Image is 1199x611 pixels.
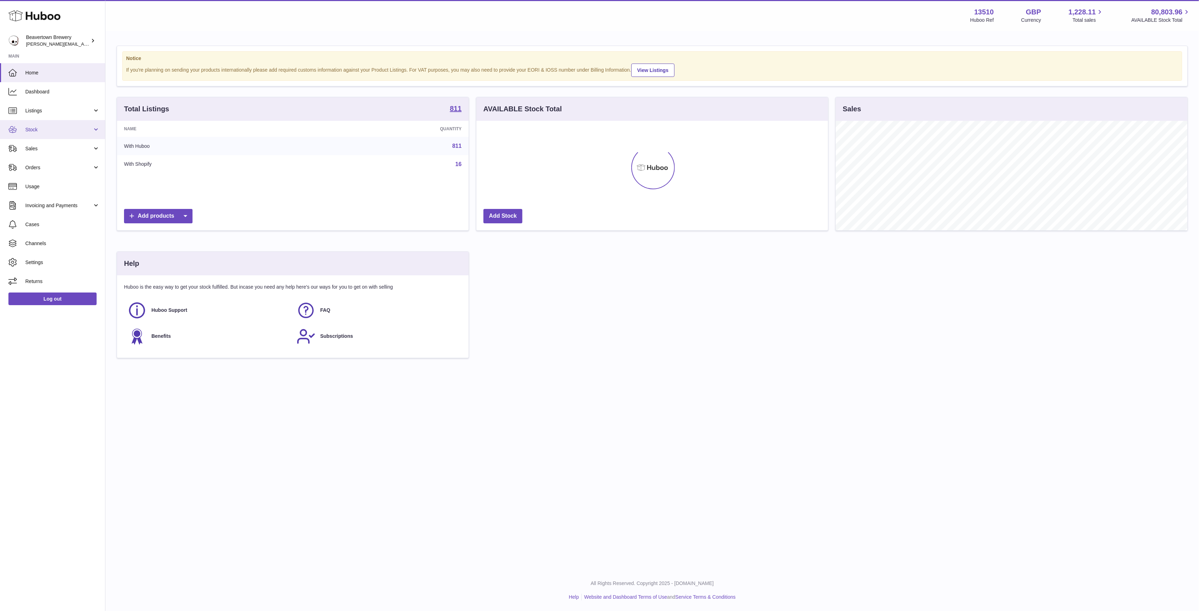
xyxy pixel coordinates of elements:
[151,333,171,340] span: Benefits
[1151,7,1182,17] span: 80,803.96
[584,594,667,600] a: Website and Dashboard Terms of Use
[117,137,307,155] td: With Huboo
[1073,17,1104,24] span: Total sales
[582,594,736,600] li: and
[128,327,289,346] a: Benefits
[450,105,462,112] strong: 811
[25,164,92,171] span: Orders
[297,301,458,320] a: FAQ
[117,155,307,173] td: With Shopify
[843,104,861,114] h3: Sales
[25,221,100,228] span: Cases
[974,7,994,17] strong: 13510
[25,126,92,133] span: Stock
[124,104,169,114] h3: Total Listings
[970,17,994,24] div: Huboo Ref
[1069,7,1096,17] span: 1,228.11
[25,278,100,285] span: Returns
[483,104,562,114] h3: AVAILABLE Stock Total
[8,35,19,46] img: Matthew.McCormack@beavertownbrewery.co.uk
[26,41,178,47] span: [PERSON_NAME][EMAIL_ADDRESS][PERSON_NAME][DOMAIN_NAME]
[25,202,92,209] span: Invoicing and Payments
[25,183,100,190] span: Usage
[111,580,1193,587] p: All Rights Reserved. Copyright 2025 - [DOMAIN_NAME]
[25,145,92,152] span: Sales
[1131,17,1191,24] span: AVAILABLE Stock Total
[675,594,736,600] a: Service Terms & Conditions
[307,121,469,137] th: Quantity
[455,161,462,167] a: 16
[26,34,89,47] div: Beavertown Brewery
[25,88,100,95] span: Dashboard
[631,64,675,77] a: View Listings
[126,55,1178,62] strong: Notice
[483,209,522,223] a: Add Stock
[25,107,92,114] span: Listings
[320,333,353,340] span: Subscriptions
[124,284,462,290] p: Huboo is the easy way to get your stock fulfilled. But incase you need any help here's our ways f...
[1131,7,1191,24] a: 80,803.96 AVAILABLE Stock Total
[25,259,100,266] span: Settings
[1069,7,1104,24] a: 1,228.11 Total sales
[1021,17,1041,24] div: Currency
[25,70,100,76] span: Home
[450,105,462,113] a: 811
[128,301,289,320] a: Huboo Support
[124,209,193,223] a: Add products
[126,63,1178,77] div: If you're planning on sending your products internationally please add required customs informati...
[151,307,187,314] span: Huboo Support
[124,259,139,268] h3: Help
[569,594,579,600] a: Help
[452,143,462,149] a: 811
[297,327,458,346] a: Subscriptions
[25,240,100,247] span: Channels
[8,293,97,305] a: Log out
[320,307,331,314] span: FAQ
[1026,7,1041,17] strong: GBP
[117,121,307,137] th: Name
